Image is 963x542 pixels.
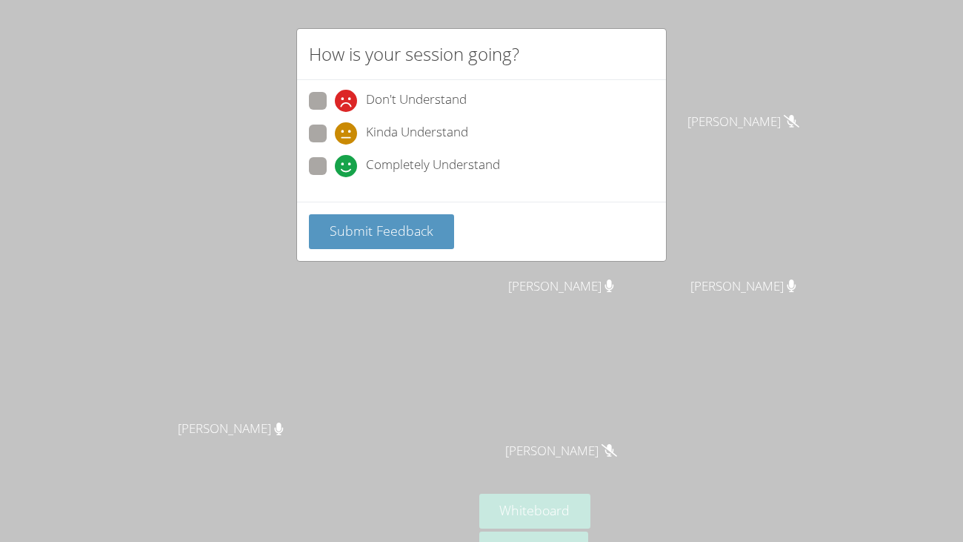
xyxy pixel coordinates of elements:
[366,90,467,112] span: Don't Understand
[366,122,468,145] span: Kinda Understand
[309,214,454,249] button: Submit Feedback
[309,41,519,67] h2: How is your session going?
[330,222,433,239] span: Submit Feedback
[366,155,500,177] span: Completely Understand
